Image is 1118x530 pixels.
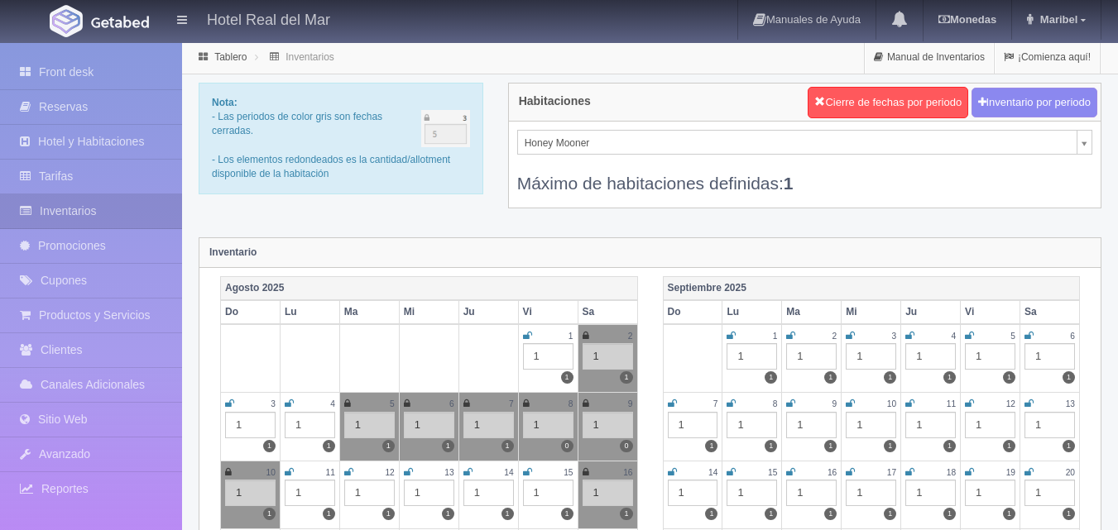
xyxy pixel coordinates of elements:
[583,343,633,370] div: 1
[463,412,514,438] div: 1
[773,399,778,408] small: 8
[263,440,276,452] label: 1
[887,468,896,477] small: 17
[1024,480,1075,506] div: 1
[463,480,514,506] div: 1
[1020,300,1080,324] th: Sa
[668,480,718,506] div: 1
[784,174,794,193] b: 1
[965,480,1015,506] div: 1
[620,440,632,452] label: 0
[209,246,257,258] strong: Inventario
[1063,371,1075,384] label: 1
[458,300,518,324] th: Ju
[344,412,395,438] div: 1
[884,508,896,520] label: 1
[404,412,454,438] div: 1
[1024,412,1075,438] div: 1
[943,371,956,384] label: 1
[846,480,896,506] div: 1
[1036,13,1078,26] span: Maribel
[824,440,837,452] label: 1
[578,300,637,324] th: Sa
[207,8,330,29] h4: Hotel Real del Mar
[965,343,1015,370] div: 1
[943,508,956,520] label: 1
[501,440,514,452] label: 1
[1010,332,1015,341] small: 5
[1003,508,1015,520] label: 1
[722,300,782,324] th: Lu
[225,480,276,506] div: 1
[523,412,573,438] div: 1
[668,412,718,438] div: 1
[449,399,454,408] small: 6
[564,468,573,477] small: 15
[887,399,896,408] small: 10
[344,480,395,506] div: 1
[628,332,633,341] small: 2
[995,41,1100,74] a: ¡Comienza aquí!
[846,412,896,438] div: 1
[385,468,394,477] small: 12
[330,399,335,408] small: 4
[212,97,238,108] b: Nota:
[266,468,276,477] small: 10
[905,343,956,370] div: 1
[782,300,842,324] th: Ma
[765,440,777,452] label: 1
[773,332,778,341] small: 1
[786,412,837,438] div: 1
[1066,468,1075,477] small: 20
[947,468,956,477] small: 18
[620,371,632,384] label: 1
[972,88,1097,118] button: Inventario por periodo
[938,13,996,26] b: Monedas
[399,300,458,324] th: Mi
[519,95,591,107] h4: Habitaciones
[285,480,335,506] div: 1
[833,332,837,341] small: 2
[561,440,573,452] label: 0
[583,480,633,506] div: 1
[285,412,335,438] div: 1
[561,508,573,520] label: 1
[221,276,638,300] th: Agosto 2025
[569,332,573,341] small: 1
[285,51,334,63] a: Inventarios
[382,440,395,452] label: 1
[404,480,454,506] div: 1
[663,276,1080,300] th: Septiembre 2025
[442,440,454,452] label: 1
[390,399,395,408] small: 5
[442,508,454,520] label: 1
[663,300,722,324] th: Do
[225,412,276,438] div: 1
[583,412,633,438] div: 1
[523,480,573,506] div: 1
[569,399,573,408] small: 8
[824,371,837,384] label: 1
[842,300,901,324] th: Mi
[865,41,994,74] a: Manual de Inventarios
[214,51,247,63] a: Tablero
[525,131,1070,155] span: Honey Mooner
[323,508,335,520] label: 1
[509,399,514,408] small: 7
[884,440,896,452] label: 1
[965,412,1015,438] div: 1
[1024,343,1075,370] div: 1
[326,468,335,477] small: 11
[768,468,777,477] small: 15
[623,468,632,477] small: 16
[884,371,896,384] label: 1
[339,300,399,324] th: Ma
[705,508,717,520] label: 1
[1003,371,1015,384] label: 1
[517,130,1092,155] a: Honey Mooner
[271,399,276,408] small: 3
[713,399,718,408] small: 7
[846,343,896,370] div: 1
[221,300,281,324] th: Do
[421,110,470,147] img: cutoff.png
